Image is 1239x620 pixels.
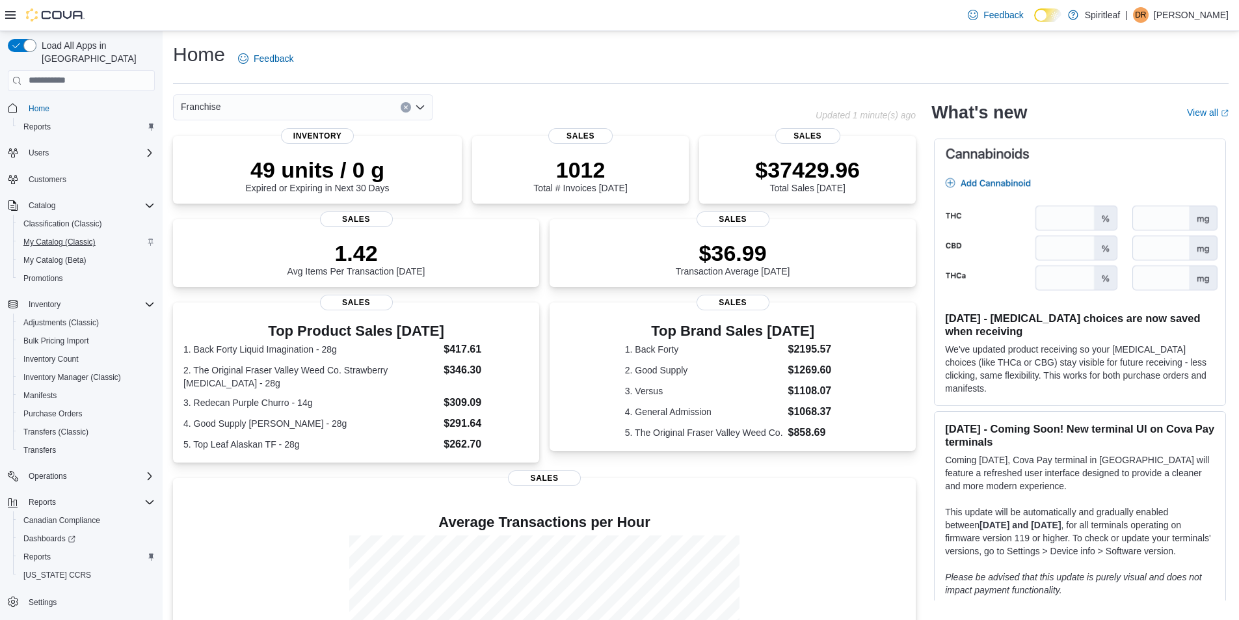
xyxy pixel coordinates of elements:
[945,343,1215,395] p: We've updated product receiving so your [MEDICAL_DATA] choices (like THCa or CBG) stay visible fo...
[18,442,155,458] span: Transfers
[23,595,62,610] a: Settings
[13,548,160,566] button: Reports
[625,426,783,439] dt: 5. The Original Fraser Valley Weed Co.
[36,39,155,65] span: Load All Apps in [GEOGRAPHIC_DATA]
[23,297,155,312] span: Inventory
[23,354,79,364] span: Inventory Count
[788,362,841,378] dd: $1269.60
[788,425,841,440] dd: $858.69
[23,198,60,213] button: Catalog
[1133,7,1149,23] div: Dylan R
[23,172,72,187] a: Customers
[18,333,94,349] a: Bulk Pricing Import
[18,351,84,367] a: Inventory Count
[281,128,354,144] span: Inventory
[13,405,160,423] button: Purchase Orders
[3,99,160,118] button: Home
[23,515,100,526] span: Canadian Compliance
[23,100,155,116] span: Home
[18,513,105,528] a: Canadian Compliance
[444,362,529,378] dd: $346.30
[444,437,529,452] dd: $262.70
[945,572,1202,595] em: Please be advised that this update is purely visual and does not impact payment functionality.
[320,295,393,310] span: Sales
[23,145,54,161] button: Users
[18,315,104,330] a: Adjustments (Classic)
[3,493,160,511] button: Reports
[18,549,56,565] a: Reports
[29,174,66,185] span: Customers
[18,315,155,330] span: Adjustments (Classic)
[18,234,101,250] a: My Catalog (Classic)
[320,211,393,227] span: Sales
[18,442,61,458] a: Transfers
[287,240,425,276] div: Avg Items Per Transaction [DATE]
[625,343,783,356] dt: 1. Back Forty
[508,470,581,486] span: Sales
[23,372,121,383] span: Inventory Manager (Classic)
[1034,8,1061,22] input: Dark Mode
[181,99,220,115] span: Franchise
[23,317,99,328] span: Adjustments (Classic)
[444,416,529,431] dd: $291.64
[173,42,225,68] h1: Home
[18,388,62,403] a: Manifests
[23,171,155,187] span: Customers
[18,370,126,385] a: Inventory Manager (Classic)
[444,395,529,411] dd: $309.09
[29,103,49,114] span: Home
[18,531,155,546] span: Dashboards
[23,273,63,284] span: Promotions
[3,592,160,611] button: Settings
[23,593,155,610] span: Settings
[23,570,91,580] span: [US_STATE] CCRS
[23,390,57,401] span: Manifests
[29,471,67,481] span: Operations
[23,552,51,562] span: Reports
[18,513,155,528] span: Canadian Compliance
[755,157,860,193] div: Total Sales [DATE]
[23,409,83,419] span: Purchase Orders
[23,336,89,346] span: Bulk Pricing Import
[533,157,627,193] div: Total # Invoices [DATE]
[788,342,841,357] dd: $2195.57
[246,157,390,193] div: Expired or Expiring in Next 30 Days
[23,494,155,510] span: Reports
[697,295,769,310] span: Sales
[415,102,425,113] button: Open list of options
[23,198,155,213] span: Catalog
[183,417,438,430] dt: 4. Good Supply [PERSON_NAME] - 28g
[755,157,860,183] p: $37429.96
[183,343,438,356] dt: 1. Back Forty Liquid Imagination - 28g
[625,364,783,377] dt: 2. Good Supply
[548,128,613,144] span: Sales
[945,453,1215,492] p: Coming [DATE], Cova Pay terminal in [GEOGRAPHIC_DATA] will feature a refreshed user interface des...
[23,533,75,544] span: Dashboards
[18,271,155,286] span: Promotions
[13,332,160,350] button: Bulk Pricing Import
[246,157,390,183] p: 49 units / 0 g
[13,269,160,288] button: Promotions
[18,216,107,232] a: Classification (Classic)
[23,255,87,265] span: My Catalog (Beta)
[23,122,51,132] span: Reports
[13,386,160,405] button: Manifests
[18,549,155,565] span: Reports
[23,297,66,312] button: Inventory
[183,323,529,339] h3: Top Product Sales [DATE]
[23,445,56,455] span: Transfers
[23,101,55,116] a: Home
[3,144,160,162] button: Users
[3,467,160,485] button: Operations
[1085,7,1120,23] p: Spiritleaf
[13,118,160,136] button: Reports
[23,468,155,484] span: Operations
[18,351,155,367] span: Inventory Count
[18,252,92,268] a: My Catalog (Beta)
[401,102,411,113] button: Clear input
[23,237,96,247] span: My Catalog (Classic)
[3,170,160,189] button: Customers
[1125,7,1128,23] p: |
[13,233,160,251] button: My Catalog (Classic)
[945,422,1215,448] h3: [DATE] - Coming Soon! New terminal UI on Cova Pay terminals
